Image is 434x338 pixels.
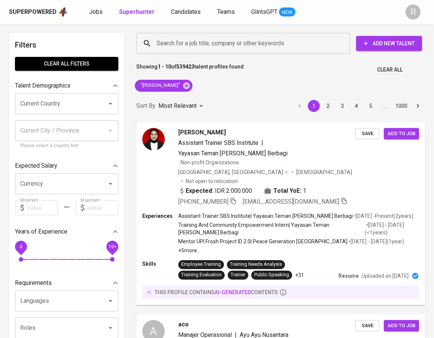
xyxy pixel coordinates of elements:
[135,80,192,92] div: "[PERSON_NAME]"
[393,100,410,112] button: Go to page 1000
[119,7,156,17] a: Superhunter
[27,200,58,215] input: Value
[178,247,419,254] p: +5 more ...
[362,39,416,48] span: Add New Talent
[58,6,68,18] img: app logo
[136,122,425,305] a: [PERSON_NAME]Assistant Trainer SBS Institute|Yayasan Teman [PERSON_NAME] BerbagiNon-profit Organi...
[19,244,22,249] span: 0
[171,7,202,17] a: Candidates
[180,159,239,165] span: Non-profit Organizations
[178,320,189,329] span: aco
[347,238,404,245] p: • [DATE] - [DATE] ( 1 year )
[89,8,103,15] span: Jobs
[105,323,116,333] button: Open
[105,296,116,306] button: Open
[388,130,415,138] span: Add to job
[251,7,295,17] a: GlintsGPT NEW
[353,212,413,220] p: • [DATE] - Present ( 2 years )
[178,221,365,236] p: Training And Community Empowerment Intern | Yayasan Teman [PERSON_NAME] Berbagi
[87,200,118,215] input: Value
[15,227,67,236] p: Years of Experience
[178,139,258,146] span: Assistant Trainer SBS Institute
[178,212,353,220] p: Assistant Trainer SBS Institute | Yayasan Teman [PERSON_NAME] Berbagi
[303,186,306,195] span: 1
[292,100,425,112] nav: pagination navigation
[171,8,201,15] span: Candidates
[15,161,57,170] p: Expected Salary
[406,4,421,19] div: R
[296,168,353,176] span: [DEMOGRAPHIC_DATA]
[186,186,213,195] b: Expected:
[178,238,347,245] p: Mentor UPI Frosh Project ID 2.0 | Peace Generation [GEOGRAPHIC_DATA]
[158,101,197,110] p: Most Relevant
[158,99,206,113] div: Most Relevant
[308,100,320,112] button: page 1
[295,271,304,279] p: +31
[273,186,301,195] b: Total YoE:
[105,179,116,189] button: Open
[261,138,263,147] span: |
[178,128,226,137] span: [PERSON_NAME]
[251,8,277,15] span: GlintsGPT
[181,271,222,278] div: Training Evaluation
[155,289,278,296] p: this profile contains contents
[377,65,403,74] span: Clear All
[136,101,155,110] p: Sort By
[384,320,419,332] button: Add to job
[231,271,245,278] div: Trainer
[356,36,422,51] button: Add New Talent
[9,8,57,16] div: Superpowered
[339,272,359,280] p: Resume
[142,260,178,268] p: Skills
[136,63,244,77] p: Showing of talent profiles found
[15,81,70,90] p: Talent Demographics
[243,198,339,205] span: [EMAIL_ADDRESS][DOMAIN_NAME]
[362,272,409,280] p: Uploaded on [DATE]
[230,261,282,268] div: Training Needs Analysis
[384,128,419,140] button: Add to job
[142,212,178,220] p: Experiences
[15,57,118,71] button: Clear All filters
[350,100,362,112] button: Go to page 4
[355,128,379,140] button: Save
[108,244,116,249] span: 10+
[359,130,376,138] span: Save
[178,198,228,205] span: [PHONE_NUMBER]
[15,78,118,93] div: Talent Demographics
[379,102,391,110] div: …
[9,6,68,18] a: Superpoweredapp logo
[15,224,118,239] div: Years of Experience
[355,320,379,332] button: Save
[15,278,52,287] p: Requirements
[178,186,252,195] div: IDR 2.000.000
[135,82,185,89] span: "[PERSON_NAME]"
[176,64,194,70] b: 539423
[119,8,155,15] b: Superhunter
[217,7,236,17] a: Teams
[359,322,376,330] span: Save
[365,221,419,236] p: • [DATE] - [DATE] ( <1 years )
[15,275,118,290] div: Requirements
[89,7,104,17] a: Jobs
[374,63,406,77] button: Clear All
[322,100,334,112] button: Go to page 2
[15,39,118,51] h6: Filters
[215,289,251,295] span: AI-generated
[412,100,424,112] button: Go to next page
[15,158,118,173] div: Expected Salary
[178,168,289,176] div: [GEOGRAPHIC_DATA], [GEOGRAPHIC_DATA]
[186,177,238,185] p: Not open to relocation
[217,8,235,15] span: Teams
[20,142,113,150] p: Please select a Country first
[158,64,171,70] b: 1 - 10
[21,59,112,68] span: Clear All filters
[178,150,288,157] span: Yayasan Teman [PERSON_NAME] Berbagi
[336,100,348,112] button: Go to page 3
[365,100,377,112] button: Go to page 5
[279,9,295,16] span: NEW
[142,128,165,150] img: 5bea90d5fb825016e4ba8597f63553ab.png
[254,271,289,278] div: Public Speaking
[105,98,116,109] button: Open
[181,261,221,268] div: Employee Training
[388,322,415,330] span: Add to job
